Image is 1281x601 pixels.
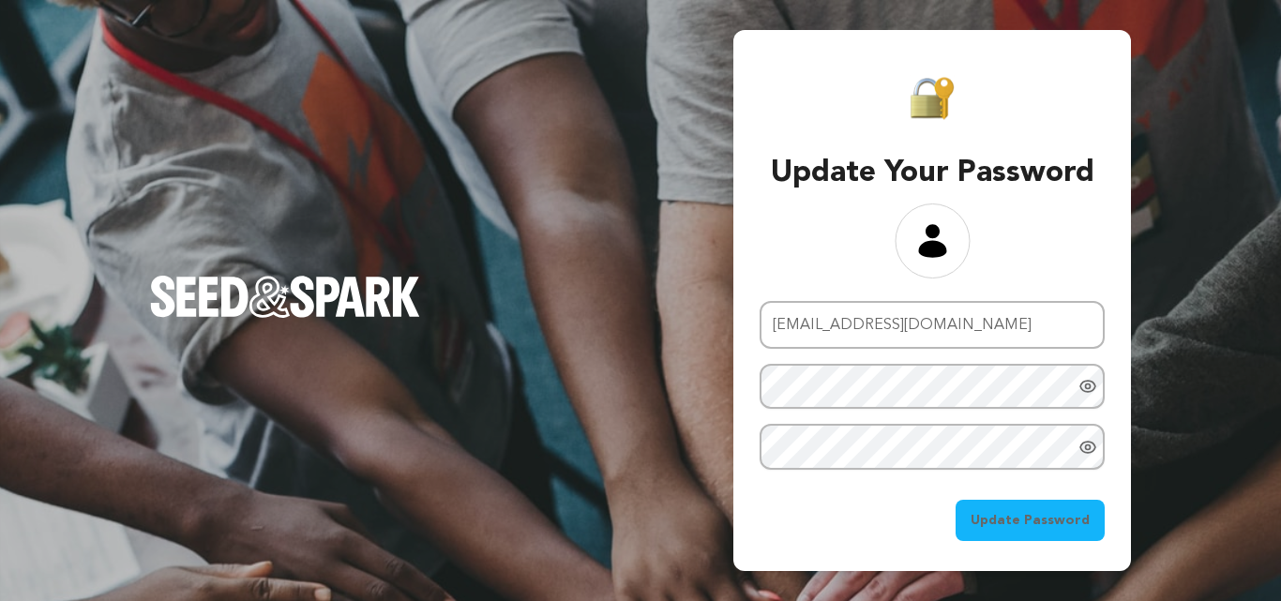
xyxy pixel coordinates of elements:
a: Show password as plain text. Warning: this will display your password on the screen. [1078,438,1097,457]
span: Update Password [971,511,1090,530]
button: Update Password [956,500,1105,541]
a: Show password as plain text. Warning: this will display your password on the screen. [1078,377,1097,396]
input: Email address [760,301,1105,349]
img: Seed&Spark Logo [150,276,420,317]
img: Seed&Spark Padlock Icon [910,75,955,121]
a: Seed&Spark Homepage [150,246,420,354]
h3: Update Your Password [752,151,1112,196]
